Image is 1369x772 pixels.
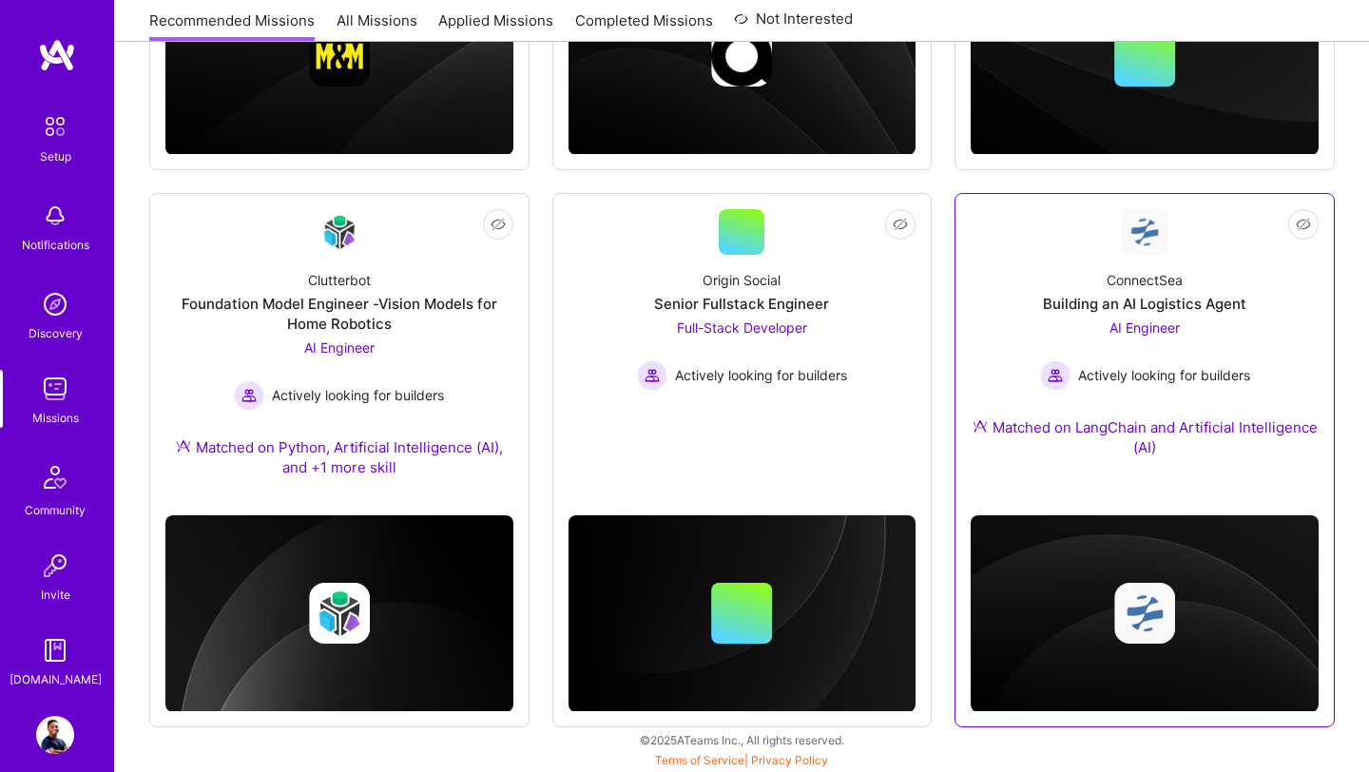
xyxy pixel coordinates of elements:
div: Building an AI Logistics Agent [1043,294,1246,314]
img: setup [35,106,75,146]
a: Privacy Policy [751,753,828,767]
a: Completed Missions [575,10,713,42]
img: Company logo [1114,583,1175,644]
div: Invite [41,585,70,605]
div: Community [25,500,86,520]
div: Missions [32,408,79,428]
span: Actively looking for builders [272,385,444,405]
img: Company logo [309,583,370,644]
div: Notifications [22,235,89,255]
a: All Missions [337,10,417,42]
a: User Avatar [31,716,79,754]
img: discovery [36,285,74,323]
img: Company logo [309,26,370,87]
img: Community [32,454,78,500]
span: Full-Stack Developer [677,319,807,336]
div: Origin Social [703,270,781,290]
img: Actively looking for builders [234,380,264,411]
span: Actively looking for builders [675,365,847,385]
a: Terms of Service [655,753,744,767]
div: Senior Fullstack Engineer [654,294,829,314]
a: Recommended Missions [149,10,315,42]
i: icon EyeClosed [893,217,908,232]
a: Not Interested [734,8,853,42]
img: Actively looking for builders [1040,360,1070,391]
img: User Avatar [36,716,74,754]
img: Ateam Purple Icon [973,418,988,434]
i: icon EyeClosed [491,217,506,232]
div: Clutterbot [308,270,371,290]
span: AI Engineer [304,339,375,356]
div: [DOMAIN_NAME] [10,669,102,689]
img: Invite [36,547,74,585]
div: Matched on LangChain and Artificial Intelligence (AI) [971,417,1319,457]
i: icon EyeClosed [1296,217,1311,232]
img: Ateam Purple Icon [176,438,191,454]
img: logo [38,38,76,72]
a: Origin SocialSenior Fullstack EngineerFull-Stack Developer Actively looking for buildersActively ... [569,209,916,453]
div: © 2025 ATeams Inc., All rights reserved. [114,716,1369,763]
span: | [655,753,828,767]
div: Setup [40,146,71,166]
span: Actively looking for builders [1078,365,1250,385]
a: Company LogoClutterbotFoundation Model Engineer -Vision Models for Home RoboticsAI Engineer Activ... [165,209,513,500]
a: Applied Missions [438,10,553,42]
img: guide book [36,631,74,669]
div: ConnectSea [1107,270,1183,290]
div: Matched on Python, Artificial Intelligence (AI), and +1 more skill [165,437,513,477]
img: Company logo [711,26,772,87]
img: cover [971,515,1319,712]
div: Foundation Model Engineer -Vision Models for Home Robotics [165,294,513,334]
img: cover [569,515,916,712]
img: Company Logo [317,209,362,254]
img: cover [165,515,513,712]
div: Discovery [29,323,83,343]
span: AI Engineer [1109,319,1180,336]
a: Company LogoConnectSeaBuilding an AI Logistics AgentAI Engineer Actively looking for buildersActi... [971,209,1319,480]
img: teamwork [36,370,74,408]
img: Actively looking for builders [637,360,667,391]
img: bell [36,197,74,235]
img: Company Logo [1122,209,1167,255]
